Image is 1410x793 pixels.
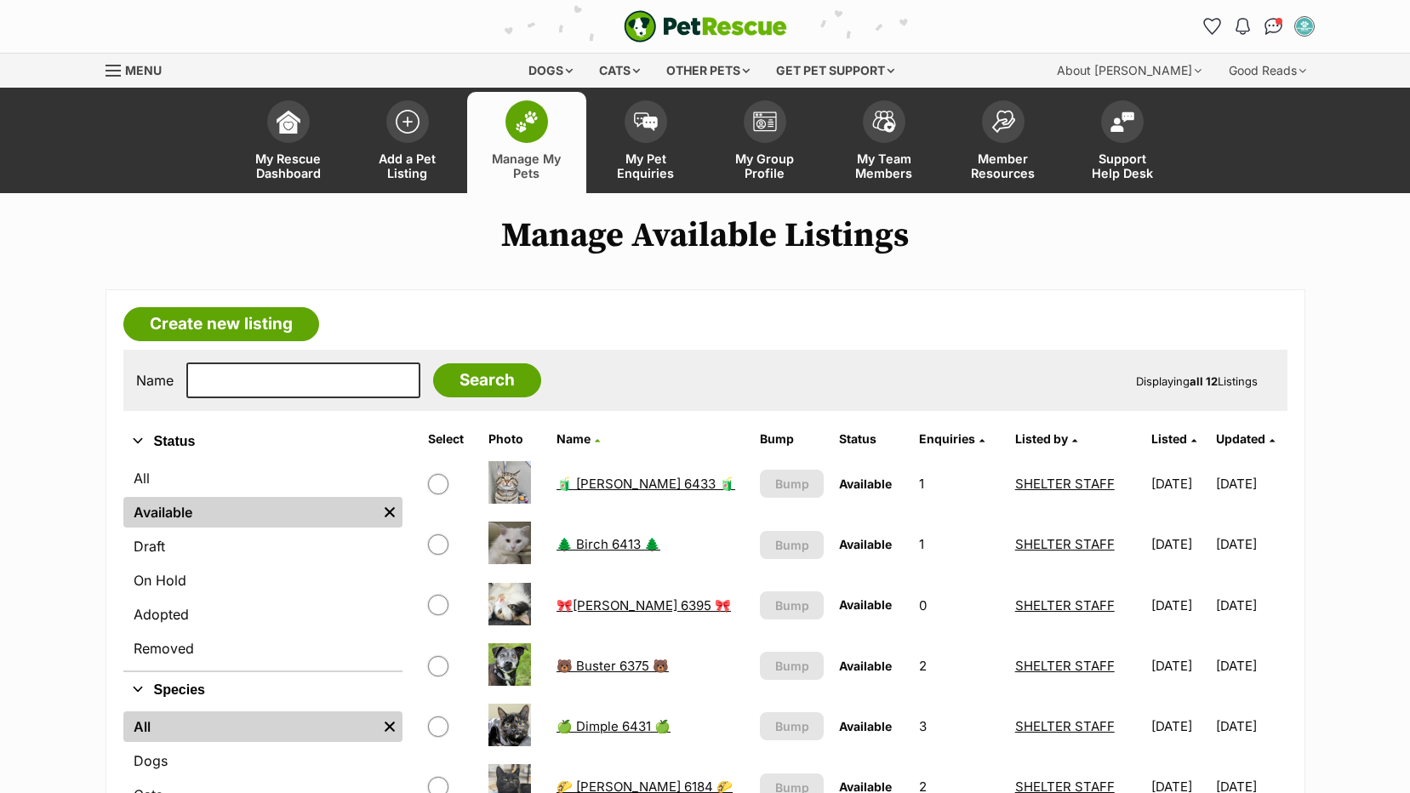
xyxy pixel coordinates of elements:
[912,515,1006,573] td: 1
[760,470,823,498] button: Bump
[775,596,809,614] span: Bump
[1015,476,1115,492] a: SHELTER STAFF
[912,576,1006,635] td: 0
[912,454,1006,513] td: 1
[421,425,480,453] th: Select
[775,717,809,735] span: Bump
[753,425,830,453] th: Bump
[839,476,892,491] span: Available
[369,151,446,180] span: Add a Pet Listing
[557,597,731,613] a: 🎀[PERSON_NAME] 6395 🎀
[760,652,823,680] button: Bump
[832,425,911,453] th: Status
[348,92,467,193] a: Add a Pet Listing
[1145,636,1214,695] td: [DATE]
[482,425,548,453] th: Photo
[839,719,892,733] span: Available
[123,497,377,528] a: Available
[1216,454,1286,513] td: [DATE]
[775,536,809,554] span: Bump
[1145,515,1214,573] td: [DATE]
[123,307,319,341] a: Create new listing
[1015,431,1068,446] span: Listed by
[515,111,539,133] img: manage-my-pets-icon-02211641906a0b7f246fdf0571729dbe1e7629f14944591b6c1af311fb30b64b.svg
[1151,431,1196,446] a: Listed
[123,463,402,493] a: All
[1217,54,1318,88] div: Good Reads
[125,63,162,77] span: Menu
[727,151,803,180] span: My Group Profile
[1296,18,1313,35] img: SHELTER STAFF profile pic
[912,697,1006,756] td: 3
[1230,13,1257,40] button: Notifications
[1110,111,1134,132] img: help-desk-icon-fdf02630f3aa405de69fd3d07c3f3aa587a6932b1a1747fa1d2bba05be0121f9.svg
[1260,13,1287,40] a: Conversations
[1216,576,1286,635] td: [DATE]
[250,151,327,180] span: My Rescue Dashboard
[123,565,402,596] a: On Hold
[557,658,669,674] a: 🐻 Buster 6375 🐻
[991,110,1015,133] img: member-resources-icon-8e73f808a243e03378d46382f2149f9095a855e16c252ad45f914b54edf8863c.svg
[123,459,402,670] div: Status
[764,54,906,88] div: Get pet support
[775,475,809,493] span: Bump
[1216,515,1286,573] td: [DATE]
[1264,18,1282,35] img: chat-41dd97257d64d25036548639549fe6c8038ab92f7586957e7f3b1b290dea8141.svg
[557,431,600,446] a: Name
[277,110,300,134] img: dashboard-icon-eb2f2d2d3e046f16d808141f083e7271f6b2e854fb5c12c21221c1fb7104beca.svg
[760,712,823,740] button: Bump
[1145,576,1214,635] td: [DATE]
[396,110,420,134] img: add-pet-listing-icon-0afa8454b4691262ce3f59096e99ab1cd57d4a30225e0717b998d2c9b9846f56.svg
[624,10,787,43] img: logo-e224e6f780fb5917bec1dbf3a21bbac754714ae5b6737aabdf751b685950b380.svg
[753,111,777,132] img: group-profile-icon-3fa3cf56718a62981997c0bc7e787c4b2cf8bcc04b72c1350f741eb67cf2f40e.svg
[912,636,1006,695] td: 2
[1236,18,1249,35] img: notifications-46538b983faf8c2785f20acdc204bb7945ddae34d4c08c2a6579f10ce5e182be.svg
[123,745,402,776] a: Dogs
[1216,431,1265,446] span: Updated
[825,92,944,193] a: My Team Members
[1145,697,1214,756] td: [DATE]
[467,92,586,193] a: Manage My Pets
[587,54,652,88] div: Cats
[1015,658,1115,674] a: SHELTER STAFF
[123,599,402,630] a: Adopted
[1199,13,1226,40] a: Favourites
[919,431,975,446] span: translation missing: en.admin.listings.index.attributes.enquiries
[1015,718,1115,734] a: SHELTER STAFF
[1216,697,1286,756] td: [DATE]
[1216,636,1286,695] td: [DATE]
[760,591,823,619] button: Bump
[1084,151,1161,180] span: Support Help Desk
[839,597,892,612] span: Available
[944,92,1063,193] a: Member Resources
[1199,13,1318,40] ul: Account quick links
[123,633,402,664] a: Removed
[586,92,705,193] a: My Pet Enquiries
[1145,454,1214,513] td: [DATE]
[1015,431,1077,446] a: Listed by
[433,363,541,397] input: Search
[123,531,402,562] a: Draft
[106,54,174,84] a: Menu
[705,92,825,193] a: My Group Profile
[1063,92,1182,193] a: Support Help Desk
[839,537,892,551] span: Available
[557,431,591,446] span: Name
[839,659,892,673] span: Available
[634,112,658,131] img: pet-enquiries-icon-7e3ad2cf08bfb03b45e93fb7055b45f3efa6380592205ae92323e6603595dc1f.svg
[123,711,377,742] a: All
[846,151,922,180] span: My Team Members
[872,111,896,133] img: team-members-icon-5396bd8760b3fe7c0b43da4ab00e1e3bb1a5d9ba89233759b79545d2d3fc5d0d.svg
[1291,13,1318,40] button: My account
[123,431,402,453] button: Status
[136,373,174,388] label: Name
[557,476,735,492] a: 🧃 [PERSON_NAME] 6433 🧃
[517,54,585,88] div: Dogs
[1136,374,1258,388] span: Displaying Listings
[377,497,402,528] a: Remove filter
[919,431,985,446] a: Enquiries
[1151,431,1187,446] span: Listed
[123,679,402,701] button: Species
[1216,431,1275,446] a: Updated
[229,92,348,193] a: My Rescue Dashboard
